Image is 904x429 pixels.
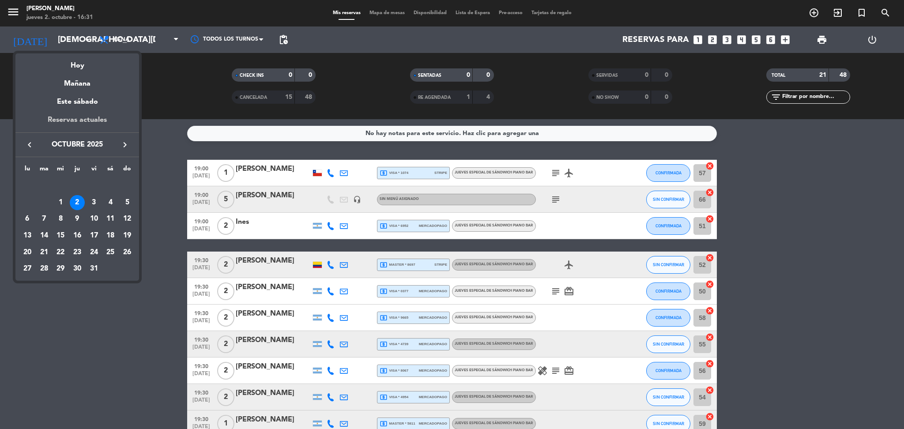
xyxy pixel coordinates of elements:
div: 14 [37,228,52,243]
div: 4 [103,195,118,210]
div: 29 [53,261,68,276]
div: 6 [20,211,35,226]
th: jueves [69,164,86,177]
td: 3 de octubre de 2025 [86,194,102,211]
td: 24 de octubre de 2025 [86,244,102,261]
td: 12 de octubre de 2025 [119,211,136,227]
i: keyboard_arrow_left [24,139,35,150]
div: 23 [70,245,85,260]
div: 30 [70,261,85,276]
td: 11 de octubre de 2025 [102,211,119,227]
div: 15 [53,228,68,243]
div: 25 [103,245,118,260]
div: 20 [20,245,35,260]
div: 18 [103,228,118,243]
button: keyboard_arrow_right [117,139,133,151]
td: 29 de octubre de 2025 [52,260,69,277]
div: Reservas actuales [15,114,139,132]
div: Mañana [15,71,139,90]
td: 4 de octubre de 2025 [102,194,119,211]
td: 1 de octubre de 2025 [52,194,69,211]
th: miércoles [52,164,69,177]
td: 17 de octubre de 2025 [86,227,102,244]
td: 30 de octubre de 2025 [69,260,86,277]
td: 31 de octubre de 2025 [86,260,102,277]
td: 14 de octubre de 2025 [36,227,53,244]
td: 27 de octubre de 2025 [19,260,36,277]
i: keyboard_arrow_right [120,139,130,150]
td: OCT. [19,177,136,194]
td: 20 de octubre de 2025 [19,244,36,261]
div: Hoy [15,53,139,71]
td: 5 de octubre de 2025 [119,194,136,211]
div: 10 [87,211,102,226]
div: 8 [53,211,68,226]
div: 12 [120,211,135,226]
td: 22 de octubre de 2025 [52,244,69,261]
td: 7 de octubre de 2025 [36,211,53,227]
th: sábado [102,164,119,177]
span: octubre 2025 [38,139,117,151]
td: 8 de octubre de 2025 [52,211,69,227]
div: 7 [37,211,52,226]
div: 17 [87,228,102,243]
div: 21 [37,245,52,260]
div: 2 [70,195,85,210]
div: 19 [120,228,135,243]
div: 1 [53,195,68,210]
div: 27 [20,261,35,276]
div: 22 [53,245,68,260]
div: 13 [20,228,35,243]
th: martes [36,164,53,177]
td: 28 de octubre de 2025 [36,260,53,277]
td: 25 de octubre de 2025 [102,244,119,261]
th: lunes [19,164,36,177]
div: 5 [120,195,135,210]
div: 31 [87,261,102,276]
td: 21 de octubre de 2025 [36,244,53,261]
button: keyboard_arrow_left [22,139,38,151]
div: 28 [37,261,52,276]
th: viernes [86,164,102,177]
div: 11 [103,211,118,226]
td: 15 de octubre de 2025 [52,227,69,244]
div: 16 [70,228,85,243]
td: 9 de octubre de 2025 [69,211,86,227]
td: 26 de octubre de 2025 [119,244,136,261]
td: 2 de octubre de 2025 [69,194,86,211]
div: 26 [120,245,135,260]
td: 6 de octubre de 2025 [19,211,36,227]
div: Este sábado [15,90,139,114]
div: 3 [87,195,102,210]
td: 23 de octubre de 2025 [69,244,86,261]
th: domingo [119,164,136,177]
td: 19 de octubre de 2025 [119,227,136,244]
td: 10 de octubre de 2025 [86,211,102,227]
td: 13 de octubre de 2025 [19,227,36,244]
td: 18 de octubre de 2025 [102,227,119,244]
div: 9 [70,211,85,226]
div: 24 [87,245,102,260]
td: 16 de octubre de 2025 [69,227,86,244]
